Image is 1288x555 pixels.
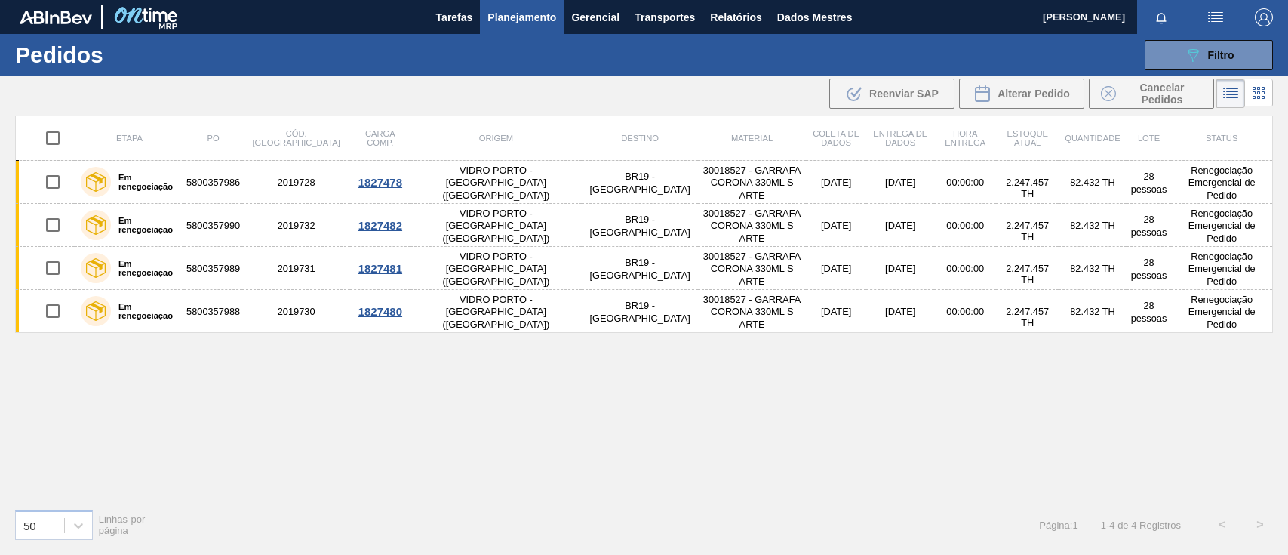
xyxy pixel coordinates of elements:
font: Renegociação Emergencial de Pedido [1188,208,1256,244]
font: 28 pessoas [1131,214,1167,238]
font: Etapa [116,134,143,143]
div: Visão em Lista [1216,79,1245,108]
font: 1827482 [358,219,402,232]
font: Destino [621,134,659,143]
img: ações do usuário [1207,8,1225,26]
font: Em renegociação [118,259,173,277]
font: 50 [23,519,36,532]
font: VIDRO PORTO - [GEOGRAPHIC_DATA] ([GEOGRAPHIC_DATA]) [443,165,550,201]
font: Reenviar SAP [869,88,939,100]
font: 1827481 [358,262,402,275]
font: Filtro [1208,49,1234,61]
font: Renegociação Emergencial de Pedido [1188,251,1256,287]
font: 5800357989 [186,264,240,275]
font: Em renegociação [118,216,173,234]
font: Hora Entrega [945,129,985,147]
font: [DATE] [885,307,915,318]
font: Status [1206,134,1237,143]
font: 2.247.457 TH [1006,306,1049,328]
font: - [1106,520,1109,531]
font: Cancelar Pedidos [1139,82,1184,106]
font: Tarefas [436,11,473,23]
font: BR19 - [GEOGRAPHIC_DATA] [590,214,690,238]
font: 5800357986 [186,177,240,188]
a: Em renegociação58003579882019730VIDRO PORTO - [GEOGRAPHIC_DATA] ([GEOGRAPHIC_DATA])BR19 - [GEOGRA... [16,290,1273,333]
a: Em renegociação58003579862019728VIDRO PORTO - [GEOGRAPHIC_DATA] ([GEOGRAPHIC_DATA])BR19 - [GEOGRA... [16,161,1273,204]
font: Cód. [GEOGRAPHIC_DATA] [252,129,340,147]
font: [DATE] [885,177,915,188]
font: Entrega de dados [873,129,927,147]
font: Página [1039,520,1069,531]
font: Registros [1139,520,1181,531]
button: > [1241,506,1279,544]
font: Material [731,134,773,143]
font: Alterar Pedido [998,88,1070,100]
font: Transportes [635,11,695,23]
font: 2019730 [278,307,315,318]
font: 2.247.457 TH [1006,220,1049,242]
font: 2019728 [278,177,315,188]
font: 28 pessoas [1131,257,1167,281]
font: [DATE] [821,220,851,231]
font: 1 [1101,520,1106,531]
font: 2019731 [278,264,315,275]
font: PO [207,134,220,143]
font: [DATE] [821,264,851,275]
div: Alterar Pedido [959,79,1084,109]
font: 30018527 - GARRAFA CORONA 330ML S ARTE [703,251,801,287]
font: 1827478 [358,176,402,189]
font: Em renegociação [118,173,173,191]
font: Lote [1138,134,1160,143]
font: 2.247.457 TH [1006,263,1049,285]
font: 5800357988 [186,307,240,318]
font: Pedidos [15,42,103,67]
font: Coleta de dados [813,129,859,147]
img: Sair [1255,8,1273,26]
button: Notificações [1137,7,1185,28]
font: VIDRO PORTO - [GEOGRAPHIC_DATA] ([GEOGRAPHIC_DATA]) [443,294,550,330]
font: 4 [1131,520,1136,531]
a: Em renegociação58003579892019731VIDRO PORTO - [GEOGRAPHIC_DATA] ([GEOGRAPHIC_DATA])BR19 - [GEOGRA... [16,247,1273,290]
font: Planejamento [487,11,556,23]
button: Cancelar Pedidos [1089,79,1214,109]
div: Reenviar SAP [829,79,954,109]
font: > [1256,518,1263,531]
font: < [1219,518,1225,531]
font: Renegociação Emergencial de Pedido [1188,294,1256,330]
font: 82.432 TH [1070,220,1115,231]
a: Em renegociação58003579902019732VIDRO PORTO - [GEOGRAPHIC_DATA] ([GEOGRAPHIC_DATA])BR19 - [GEOGRA... [16,204,1273,247]
font: 2.247.457 TH [1006,177,1049,199]
font: 5800357990 [186,220,240,231]
font: BR19 - [GEOGRAPHIC_DATA] [590,171,690,195]
font: Dados Mestres [777,11,853,23]
font: [DATE] [821,307,851,318]
font: 00:00:00 [946,264,984,275]
font: Relatórios [710,11,761,23]
font: Linhas por página [99,513,146,536]
button: < [1203,506,1241,544]
font: Renegociação Emergencial de Pedido [1188,165,1256,201]
font: VIDRO PORTO - [GEOGRAPHIC_DATA] ([GEOGRAPHIC_DATA]) [443,251,550,287]
font: de [1117,520,1128,531]
font: Carga Comp. [365,129,395,147]
img: TNhmsLtSVTkK8tSr43FrP2fwEKptu5GPRR3wAAAABJRU5ErkJggg== [20,11,92,24]
font: VIDRO PORTO - [GEOGRAPHIC_DATA] ([GEOGRAPHIC_DATA]) [443,208,550,244]
font: 82.432 TH [1070,264,1115,275]
font: Em renegociação [118,302,173,320]
font: 82.432 TH [1070,177,1115,188]
font: [DATE] [885,220,915,231]
font: 30018527 - GARRAFA CORONA 330ML S ARTE [703,165,801,201]
button: Filtro [1145,40,1273,70]
font: 2019732 [278,220,315,231]
font: [DATE] [885,264,915,275]
font: 1827480 [358,305,402,318]
font: [DATE] [821,177,851,188]
div: Cancelar Pedidos em Massa [1089,79,1214,109]
font: 00:00:00 [946,307,984,318]
font: 30018527 - GARRAFA CORONA 330ML S ARTE [703,294,801,330]
font: Estoque atual [1007,129,1048,147]
font: 82.432 TH [1070,307,1115,318]
font: 4 [1109,520,1114,531]
font: Gerencial [571,11,619,23]
font: BR19 - [GEOGRAPHIC_DATA] [590,300,690,324]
